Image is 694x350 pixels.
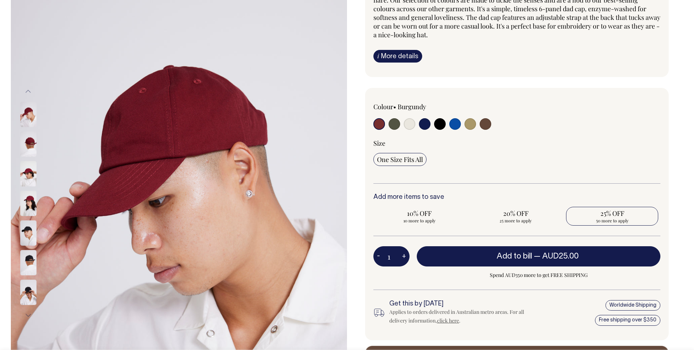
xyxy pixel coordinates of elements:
[437,317,459,324] a: click here
[534,253,581,260] span: —
[20,280,37,305] img: black
[373,249,384,264] button: -
[542,253,579,260] span: AUD25.00
[373,50,422,63] a: iMore details
[393,102,396,111] span: •
[20,221,37,246] img: black
[20,250,37,276] img: black
[398,249,410,264] button: +
[377,218,462,223] span: 10 more to apply
[23,307,34,324] button: Next
[470,207,562,226] input: 20% OFF 25 more to apply
[566,207,658,226] input: 25% OFF 50 more to apply
[398,102,426,111] label: Burgundy
[417,246,660,266] button: Add to bill —AUD25.00
[377,52,379,60] span: i
[20,191,37,216] img: burgundy
[20,161,37,187] img: burgundy
[373,153,427,166] input: One Size Fits All
[389,300,530,308] h6: Get this by [DATE]
[497,253,532,260] span: Add to bill
[570,209,655,218] span: 25% OFF
[377,209,462,218] span: 10% OFF
[373,102,488,111] div: Colour
[474,209,558,218] span: 20% OFF
[20,102,37,127] img: burgundy
[23,84,34,100] button: Previous
[20,132,37,157] img: burgundy
[389,308,530,325] div: Applies to orders delivered in Australian metro areas. For all delivery information, .
[474,218,558,223] span: 25 more to apply
[373,139,660,148] div: Size
[373,194,660,201] h6: Add more items to save
[417,271,660,279] span: Spend AUD350 more to get FREE SHIPPING
[373,207,466,226] input: 10% OFF 10 more to apply
[570,218,655,223] span: 50 more to apply
[377,155,423,164] span: One Size Fits All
